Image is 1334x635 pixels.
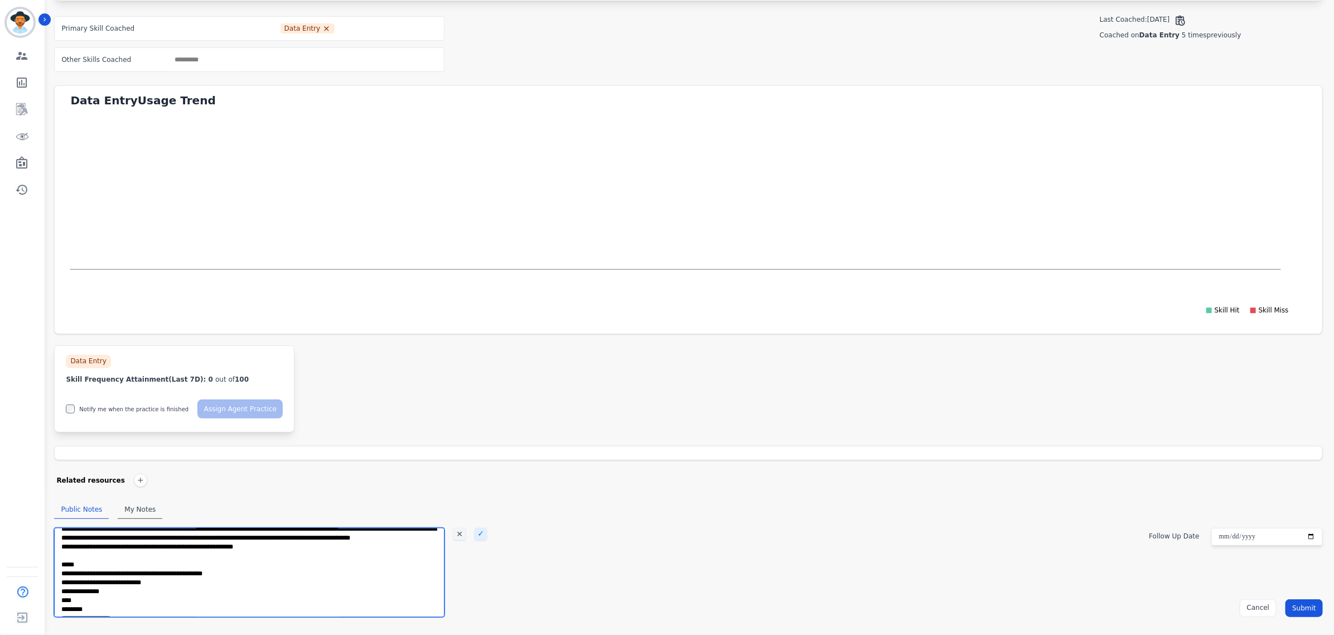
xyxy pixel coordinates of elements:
ul: selected options [171,55,238,65]
span: Data Entry [1139,31,1180,39]
li: Data Entry [281,23,335,33]
ul: selected options [279,22,437,35]
text: Skill Hit [1215,307,1240,315]
div: Notify me when the practice is finished [79,405,188,413]
div: Other Skills Coached [61,48,131,71]
div: Skill Frequency Attainment 0 100 [66,375,283,384]
div: Related resources [56,474,125,487]
button: Submit [1285,599,1323,617]
div: ✕ [453,528,466,540]
img: Bordered avatar [7,9,33,36]
span: out of [215,376,235,383]
text: Skill Miss [1259,307,1289,315]
div: Coached on 5 times previously [1100,31,1323,40]
div: Primary Skill Coached [61,17,134,40]
span: (Last 7D): [168,376,206,383]
div: My Notes [118,501,162,519]
div: Data Entry [66,355,110,368]
div: + [134,474,147,487]
button: Remove Data Entry [322,25,331,33]
div: Last Coached: [DATE] [1100,15,1170,26]
button: Cancel [1240,599,1277,617]
div: ✓ [475,528,487,540]
div: Public Notes [54,501,109,519]
div: Data Entry Usage Trend [70,93,1322,108]
button: Assign Agent Practice [197,400,283,418]
label: Follow Up Date [1149,532,1200,540]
